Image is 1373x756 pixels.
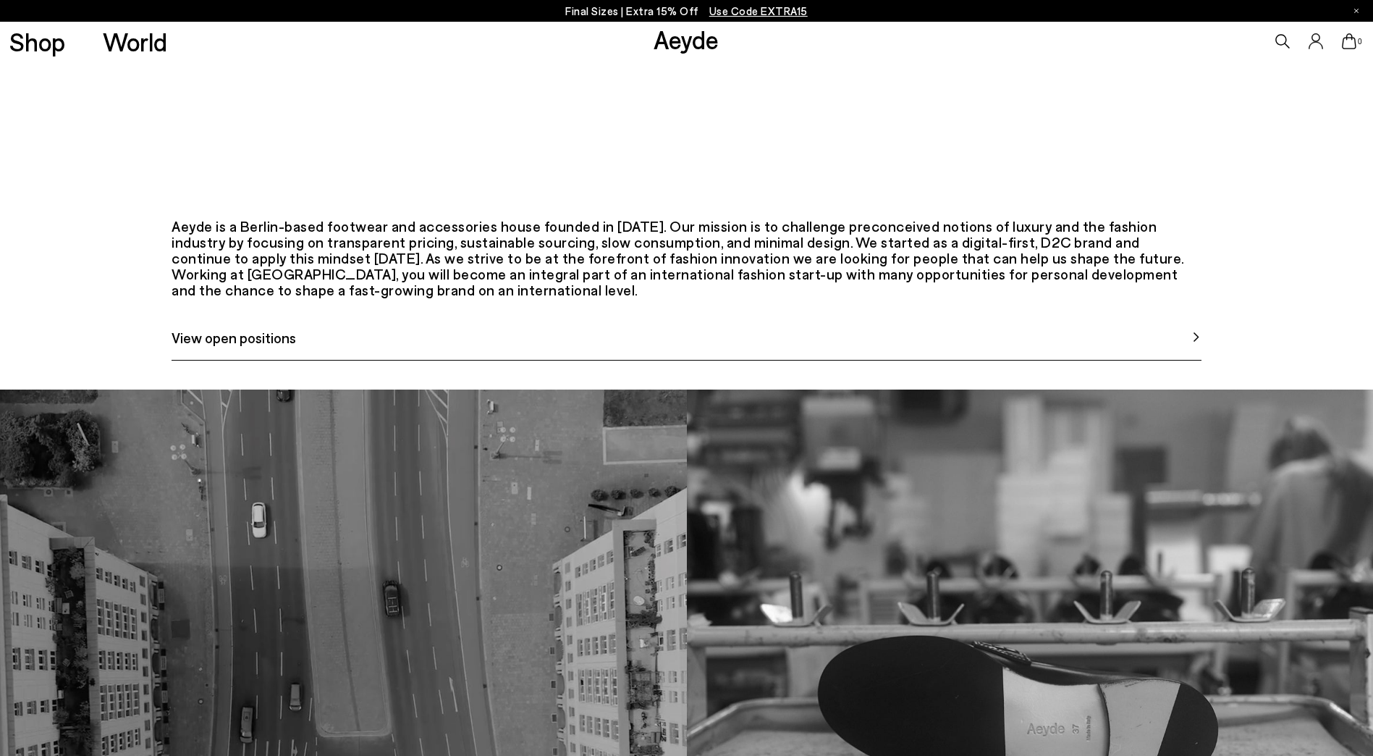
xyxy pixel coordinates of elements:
span: Navigate to /collections/ss25-final-sizes [709,4,808,17]
div: Aeyde is a Berlin-based footwear and accessories house founded in [DATE]. Our mission is to chall... [172,218,1201,298]
img: svg%3E [1191,332,1201,343]
a: Shop [9,29,65,54]
a: 0 [1342,33,1356,49]
span: 0 [1356,38,1364,46]
span: View open positions [172,327,296,348]
a: Aeyde [654,24,719,54]
p: Final Sizes | Extra 15% Off [565,2,808,20]
a: World [103,29,167,54]
a: View open positions [172,327,1201,361]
